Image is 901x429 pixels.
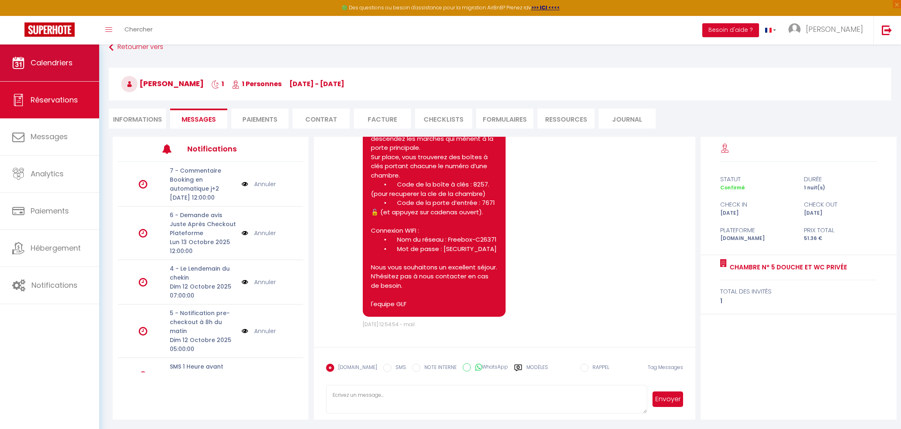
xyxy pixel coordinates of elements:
span: [PERSON_NAME] [121,78,204,89]
span: [PERSON_NAME] [806,24,863,34]
span: Calendriers [31,58,73,68]
p: 4 - Le Lendemain du chekin [170,264,236,282]
button: Envoyer [652,391,683,407]
span: Réservations [31,95,78,105]
a: ... [PERSON_NAME] [782,16,873,44]
div: [DOMAIN_NAME] [715,235,799,242]
li: Ressources [537,109,595,129]
span: Notifications [31,280,78,290]
div: check in [715,200,799,209]
h3: Notifications [187,140,264,158]
label: SMS [391,364,406,373]
span: Paiements [31,206,69,216]
div: 51.36 € [799,235,882,242]
img: NO IMAGE [242,229,248,238]
li: Paiements [231,109,288,129]
label: RAPPEL [588,364,609,373]
span: 1 Personnes [232,79,282,89]
img: NO IMAGE [242,278,248,287]
img: logout [882,25,892,35]
div: [DATE] [715,209,799,217]
button: Besoin d'aide ? [702,23,759,37]
p: Lun 13 Octobre 2025 12:00:00 [170,238,236,256]
p: 6 - Demande avis Juste Après Checkout Plateforme [170,211,236,238]
li: Facture [354,109,411,129]
p: Dim 12 Octobre 2025 05:00:00 [170,336,236,353]
li: Informations [109,109,166,129]
a: Annuler [254,180,276,189]
a: Annuler [254,278,276,287]
div: statut [715,174,799,184]
div: durée [799,174,882,184]
img: NO IMAGE [242,327,248,336]
span: 1 [211,79,224,89]
p: Dim 12 Octobre 2025 07:00:00 [170,282,236,300]
span: [DATE] - [DATE] [289,79,344,89]
a: Chambre N° 5 Douche et WC privée [727,262,847,272]
li: Contrat [293,109,350,129]
div: 1 [720,296,877,306]
div: Prix total [799,225,882,235]
p: 7 - Commentaire Booking en automatique j+2 [170,166,236,193]
li: FORMULAIRES [476,109,533,129]
label: Modèles [526,364,548,378]
pre: Bonjour romain, L’adresse du logement est : [STREET_ADDRESS]. Vous serez logé dans : Chambre N° 5... [371,33,497,309]
div: total des invités [720,287,877,296]
p: SMS 1 Heure avant Checkin [170,362,236,380]
li: Journal [599,109,656,129]
img: Super Booking [24,22,75,37]
a: Chercher [118,16,159,44]
a: Annuler [254,327,276,336]
img: ... [788,23,801,36]
span: Messages [182,115,216,124]
span: Hébergement [31,243,81,253]
a: Retourner vers [109,40,891,55]
a: >>> ICI <<<< [531,4,560,11]
span: Chercher [124,25,153,33]
img: NO IMAGE [242,180,248,189]
span: Messages [31,131,68,142]
label: NOTE INTERNE [420,364,457,373]
span: Analytics [31,169,64,179]
label: [DOMAIN_NAME] [334,364,377,373]
p: 5 - Notification pre-checkout à 8h du matin [170,309,236,336]
p: [DATE] 12:00:00 [170,193,236,202]
span: Confirmé [720,184,745,191]
img: NO IMAGE [242,371,248,380]
li: CHECKLISTS [415,109,472,129]
a: Annuler [254,229,276,238]
label: WhatsApp [471,363,508,372]
span: [DATE] 12:54:54 - mail [363,321,415,328]
a: Annuler [254,371,276,380]
div: 1 nuit(s) [799,184,882,192]
span: Tag Messages [648,364,683,371]
div: check out [799,200,882,209]
div: Plateforme [715,225,799,235]
div: [DATE] [799,209,882,217]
